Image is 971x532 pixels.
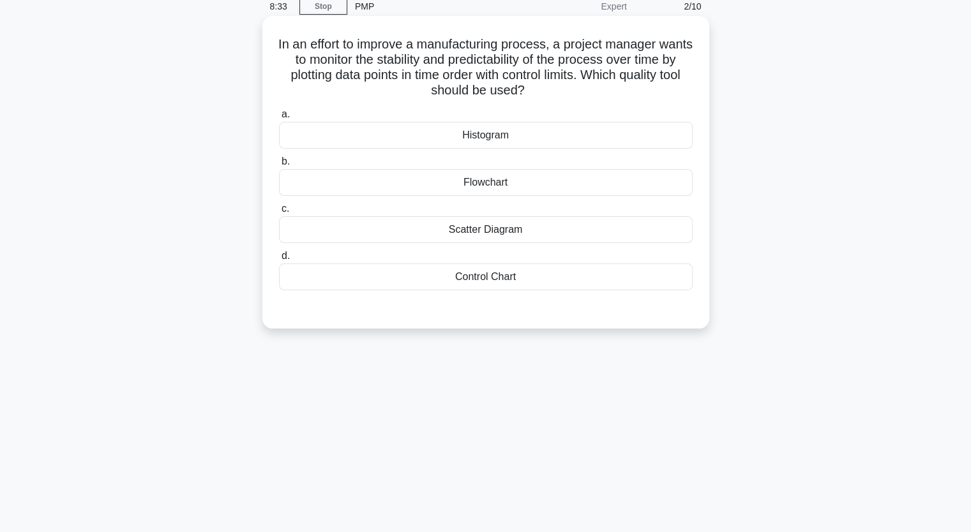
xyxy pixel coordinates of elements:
div: Scatter Diagram [279,216,693,243]
span: b. [282,156,290,166]
h5: In an effort to improve a manufacturing process, a project manager wants to monitor the stability... [278,36,694,99]
span: a. [282,108,290,119]
div: Control Chart [279,263,693,290]
div: Flowchart [279,169,693,196]
span: c. [282,203,289,214]
div: Histogram [279,122,693,149]
span: d. [282,250,290,261]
